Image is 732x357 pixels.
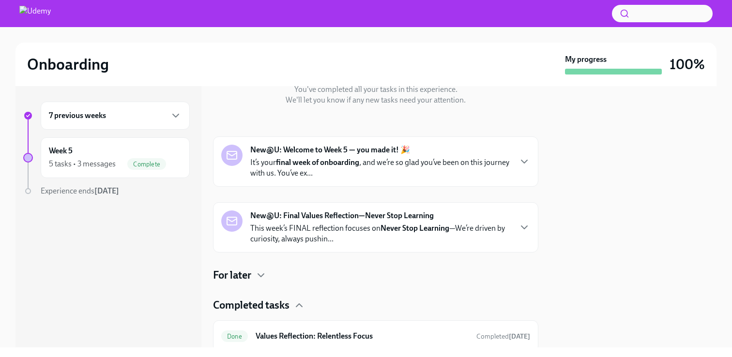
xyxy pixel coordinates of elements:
span: Completed [476,332,530,341]
span: Done [221,333,248,340]
strong: [DATE] [509,332,530,341]
strong: Never Stop Learning [381,223,449,233]
strong: [DATE] [94,186,119,195]
h6: Week 5 [49,146,73,156]
strong: My progress [565,54,607,65]
strong: New@U: Welcome to Week 5 — you made it! 🎉 [250,145,410,155]
a: Week 55 tasks • 3 messagesComplete [23,137,190,178]
h3: 100% [670,56,705,73]
div: Completed tasks [213,298,538,312]
h4: Completed tasks [213,298,290,312]
div: 7 previous weeks [41,102,190,130]
span: Experience ends [41,186,119,195]
span: September 8th, 2025 15:35 [476,332,530,341]
p: We'll let you know if any new tasks need your attention. [286,95,466,105]
div: 5 tasks • 3 messages [49,159,116,169]
span: Complete [127,161,166,168]
h6: Values Reflection: Relentless Focus [256,331,469,342]
h4: For later [213,268,251,283]
h2: Onboarding [27,55,109,74]
a: DoneValues Reflection: Relentless FocusCompleted[DATE] [221,328,530,344]
strong: final week of onboarding [276,158,359,167]
strong: New@U: Final Values Reflection—Never Stop Learning [250,210,434,221]
p: You've completed all your tasks in this experience. [294,84,457,95]
div: For later [213,268,538,283]
h6: 7 previous weeks [49,110,106,121]
img: Udemy [19,6,51,21]
p: It’s your , and we’re so glad you’ve been on this journey with us. You’ve ex... [250,157,511,178]
p: This week’s FINAL reflection focuses on —We’re driven by curiosity, always pushin... [250,223,511,244]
